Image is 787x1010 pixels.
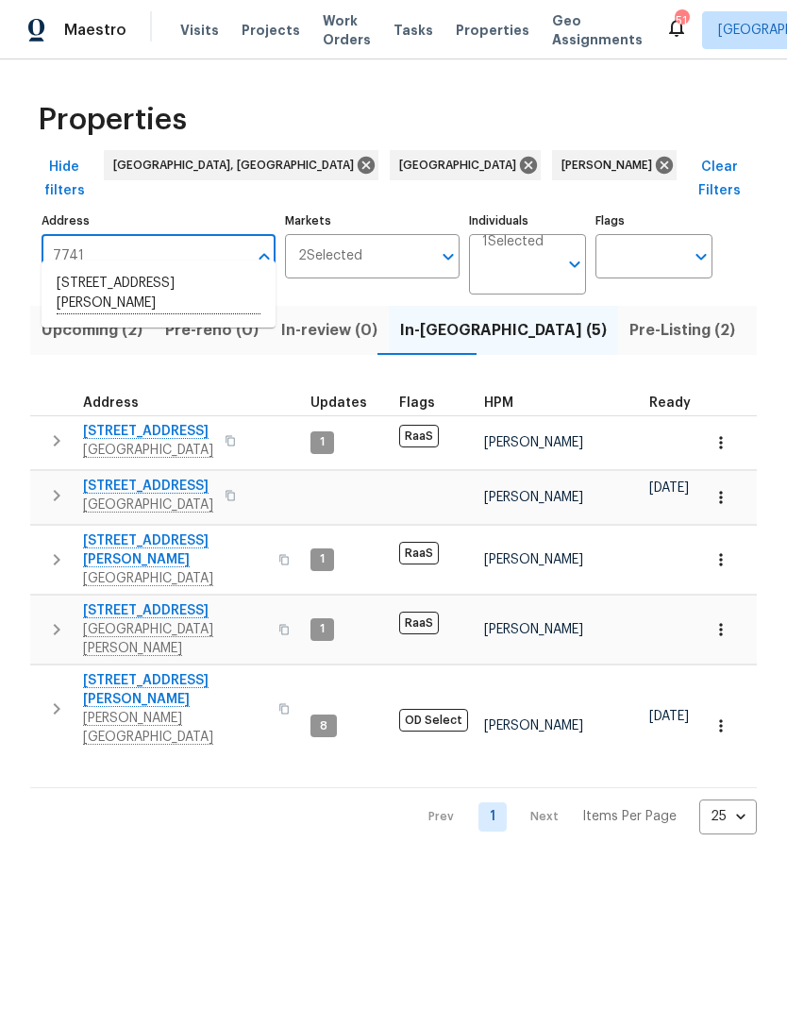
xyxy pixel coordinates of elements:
span: Flags [399,396,435,410]
button: Open [688,244,714,270]
button: Close [251,244,277,270]
span: 1 [312,551,332,567]
span: Work Orders [323,11,371,49]
span: Geo Assignments [552,11,643,49]
span: [PERSON_NAME] [484,491,583,504]
span: [PERSON_NAME] [561,156,660,175]
nav: Pagination Navigation [410,800,757,834]
span: Properties [38,110,187,129]
button: Open [561,251,588,278]
label: Flags [595,215,712,227]
span: In-[GEOGRAPHIC_DATA] (5) [400,317,607,344]
span: 1 [312,621,332,637]
span: Maestro [64,21,126,40]
div: [GEOGRAPHIC_DATA] [390,150,541,180]
label: Address [42,215,276,227]
button: Open [435,244,461,270]
div: 25 [699,792,757,841]
span: OD Select [399,709,468,732]
span: [PERSON_NAME] [484,553,583,566]
span: Clear Filters [690,156,749,202]
span: Ready [649,396,691,410]
span: Projects [242,21,300,40]
button: Hide filters [30,150,98,208]
span: [PERSON_NAME] [484,623,583,636]
span: Pre-Listing (2) [629,317,735,344]
span: 1 [312,434,332,450]
span: [GEOGRAPHIC_DATA], [GEOGRAPHIC_DATA] [113,156,361,175]
span: Tasks [393,24,433,37]
span: Hide filters [38,156,91,202]
a: Goto page 1 [478,802,507,832]
span: [PERSON_NAME] [484,719,583,732]
label: Individuals [469,215,586,227]
span: HPM [484,396,513,410]
span: [PERSON_NAME] [484,436,583,449]
span: RaaS [399,612,439,634]
div: [PERSON_NAME] [552,150,677,180]
span: Properties [456,21,529,40]
span: RaaS [399,542,439,564]
button: Clear Filters [682,150,757,208]
span: 8 [312,718,335,734]
span: RaaS [399,425,439,447]
input: Search ... [42,234,247,278]
span: [DATE] [649,481,689,495]
span: In-review (0) [281,317,377,344]
span: [GEOGRAPHIC_DATA] [399,156,524,175]
span: Visits [180,21,219,40]
span: Address [83,396,139,410]
span: 2 Selected [298,248,362,264]
span: 1 Selected [482,234,544,250]
label: Markets [285,215,460,227]
span: Updates [310,396,367,410]
div: [GEOGRAPHIC_DATA], [GEOGRAPHIC_DATA] [104,150,378,180]
span: [DATE] [649,710,689,723]
div: Earliest renovation start date (first business day after COE or Checkout) [649,396,708,410]
p: Items Per Page [582,807,677,826]
div: 51 [675,11,688,30]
